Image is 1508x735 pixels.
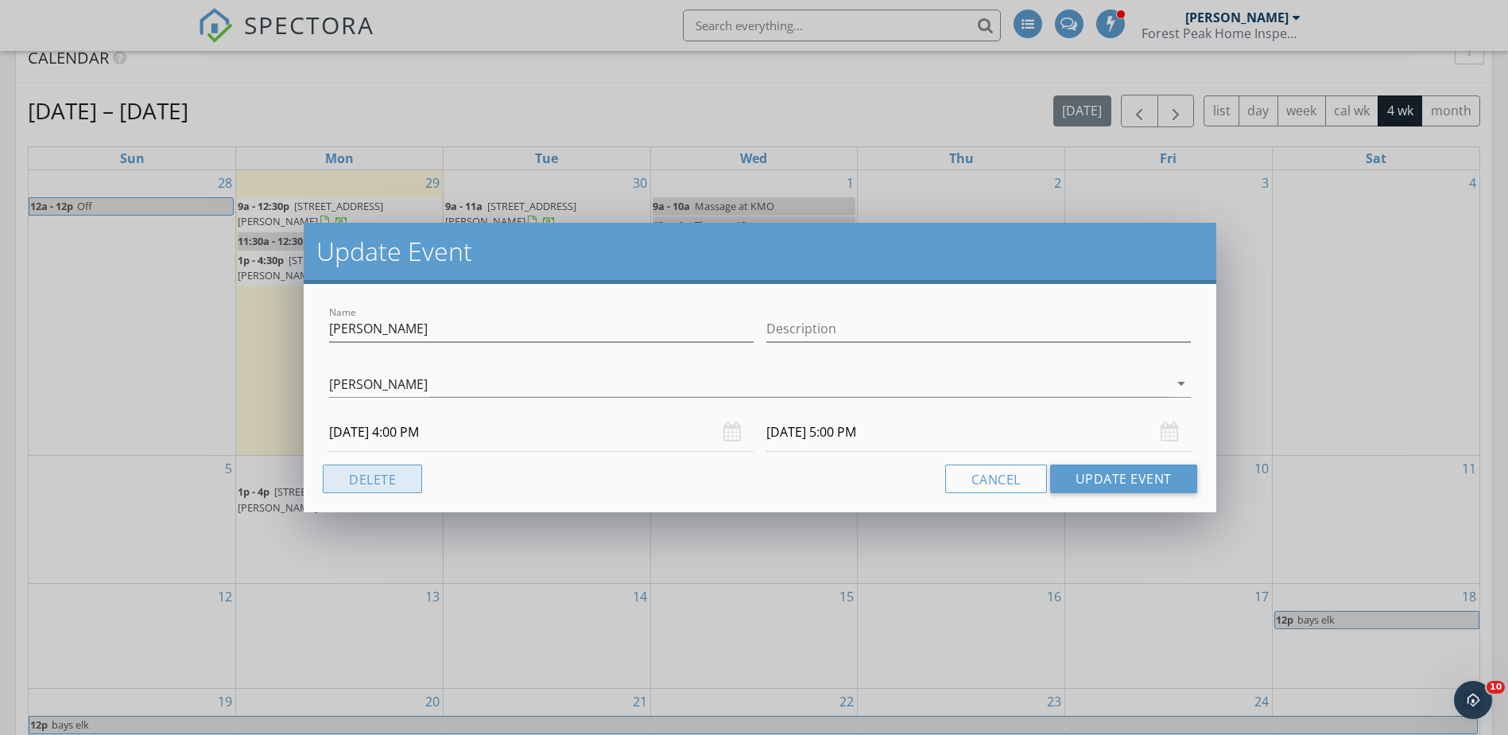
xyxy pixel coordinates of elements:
h2: Update Event [316,235,1203,267]
button: Update Event [1050,465,1197,493]
span: 10 [1487,681,1505,694]
div: [PERSON_NAME] [329,377,428,391]
button: Cancel [945,465,1047,493]
button: Delete [323,465,422,493]
input: Select date [329,413,754,452]
iframe: Intercom live chat [1454,681,1492,719]
input: Select date [766,413,1191,452]
i: arrow_drop_down [1172,374,1191,393]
